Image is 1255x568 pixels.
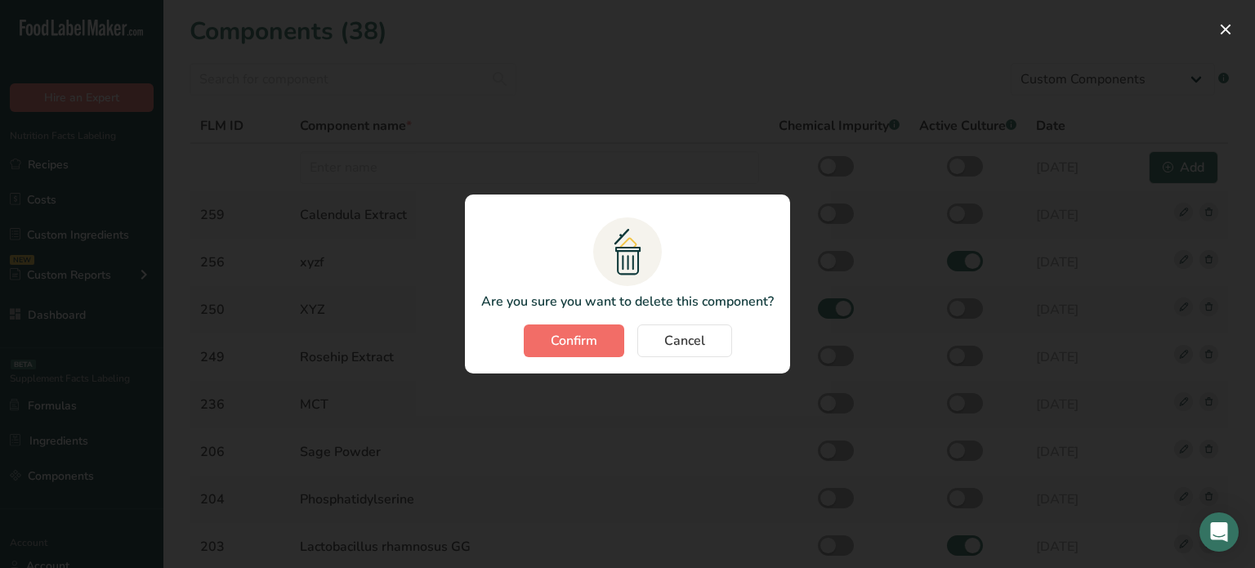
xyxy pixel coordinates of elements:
[481,292,774,311] p: Are you sure you want to delete this component?
[664,331,705,351] span: Cancel
[637,324,732,357] button: Cancel
[551,331,597,351] span: Confirm
[524,324,624,357] button: Confirm
[1199,512,1239,552] div: Open Intercom Messenger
